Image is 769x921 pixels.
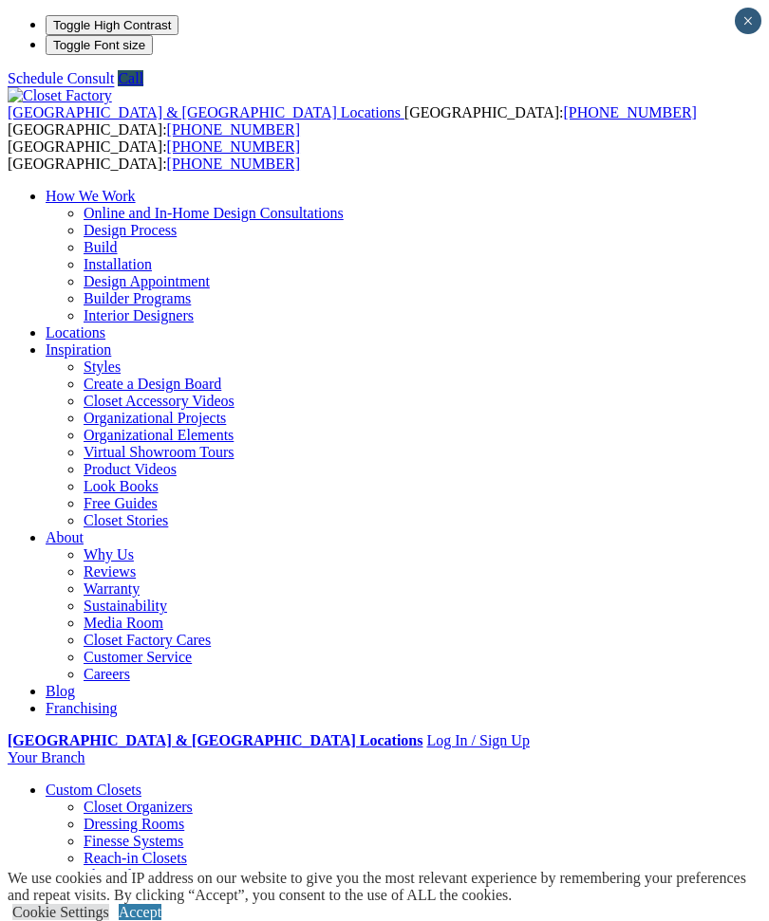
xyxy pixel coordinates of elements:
a: Careers [84,666,130,682]
a: Sustainability [84,598,167,614]
a: Schedule Consult [8,70,114,86]
a: Installation [84,256,152,272]
span: Toggle High Contrast [53,18,171,32]
a: [PHONE_NUMBER] [167,156,300,172]
a: Design Process [84,222,177,238]
a: Look Books [84,478,159,494]
a: [PHONE_NUMBER] [167,121,300,138]
a: Styles [84,359,121,375]
a: Design Appointment [84,273,210,289]
a: Closet Organizers [84,799,193,815]
a: Finesse Systems [84,833,183,849]
a: Customer Service [84,649,192,665]
span: [GEOGRAPHIC_DATA]: [GEOGRAPHIC_DATA]: [8,138,300,172]
button: Toggle Font size [46,35,153,55]
a: Inspiration [46,341,111,358]
a: Blog [46,683,75,699]
a: [PHONE_NUMBER] [167,138,300,155]
a: Free Guides [84,495,158,511]
a: Shoe Closets [84,867,162,883]
a: Virtual Showroom Tours [84,444,234,460]
a: [PHONE_NUMBER] [563,104,696,120]
a: Create a Design Board [84,376,221,392]
span: [GEOGRAPHIC_DATA] & [GEOGRAPHIC_DATA] Locations [8,104,401,120]
button: Close [735,8,761,34]
a: Call [118,70,143,86]
a: Reviews [84,563,136,580]
a: How We Work [46,188,136,204]
a: Franchising [46,700,118,716]
a: [GEOGRAPHIC_DATA] & [GEOGRAPHIC_DATA] Locations [8,104,404,120]
a: Organizational Elements [84,427,234,443]
a: [GEOGRAPHIC_DATA] & [GEOGRAPHIC_DATA] Locations [8,732,422,748]
a: Why Us [84,546,134,562]
a: Product Videos [84,461,177,477]
a: Build [84,239,118,255]
a: Warranty [84,580,140,597]
a: Dressing Rooms [84,816,184,832]
a: Online and In-Home Design Consultations [84,205,344,221]
a: Log In / Sign Up [426,732,529,748]
a: About [46,529,84,545]
span: Toggle Font size [53,38,145,52]
a: Builder Programs [84,290,191,306]
button: Toggle High Contrast [46,15,178,35]
a: Interior Designers [84,307,194,323]
a: Custom Closets [46,782,141,798]
a: Closet Stories [84,512,168,528]
a: Organizational Projects [84,410,226,426]
div: We use cookies and IP address on our website to give you the most relevant experience by remember... [8,870,769,904]
a: Closet Factory Cares [84,632,211,648]
a: Locations [46,324,105,341]
a: Closet Accessory Videos [84,393,234,409]
a: Media Room [84,615,163,631]
a: Reach-in Closets [84,850,187,866]
span: [GEOGRAPHIC_DATA]: [GEOGRAPHIC_DATA]: [8,104,697,138]
a: Accept [119,904,161,920]
a: Your Branch [8,749,84,765]
a: Cookie Settings [12,904,109,920]
img: Closet Factory [8,87,112,104]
